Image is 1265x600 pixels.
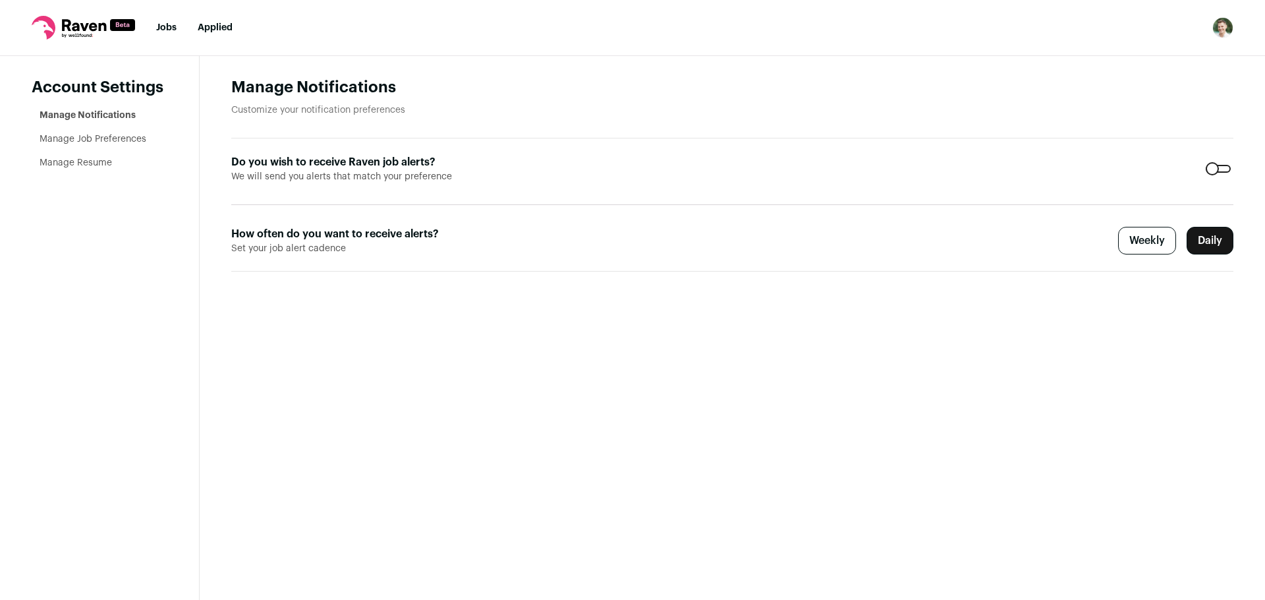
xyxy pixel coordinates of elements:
[1212,17,1233,38] img: 19670774-medium_jpg
[231,154,561,170] label: Do you wish to receive Raven job alerts?
[231,242,561,255] span: Set your job alert cadence
[40,111,136,120] a: Manage Notifications
[40,135,146,144] a: Manage Job Preferences
[1212,17,1233,38] button: Open dropdown
[1118,227,1176,255] label: Weekly
[40,158,112,167] a: Manage Resume
[231,104,1233,117] p: Customize your notification preferences
[231,226,561,242] label: How often do you want to receive alerts?
[156,23,177,32] a: Jobs
[231,170,561,183] span: We will send you alerts that match your preference
[198,23,233,32] a: Applied
[1187,227,1233,255] label: Daily
[231,77,1233,98] h1: Manage Notifications
[32,77,167,98] header: Account Settings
